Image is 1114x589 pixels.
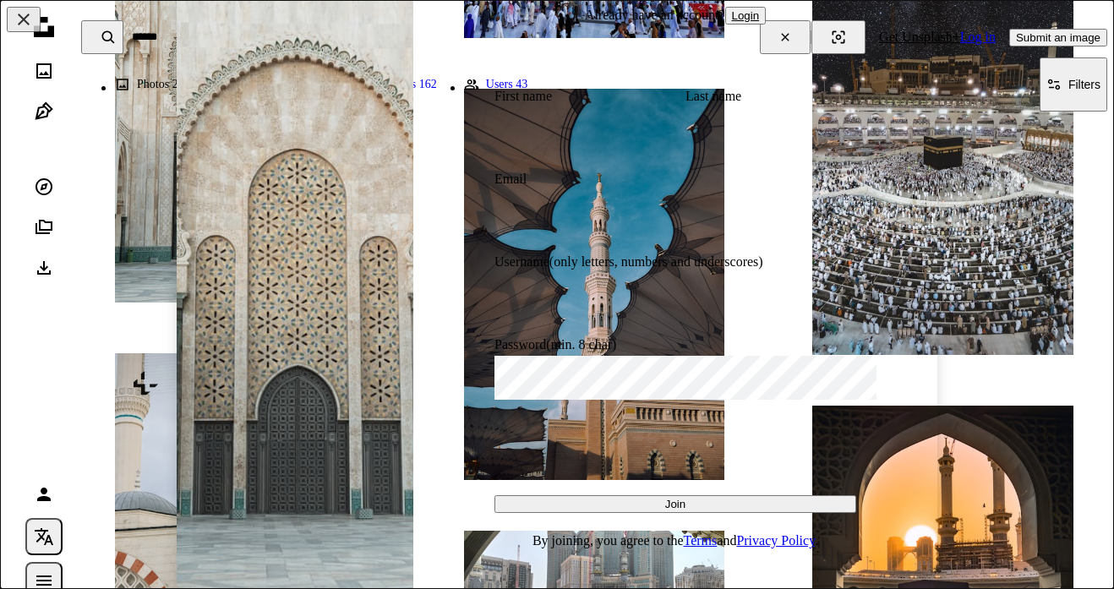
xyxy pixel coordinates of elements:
[494,356,876,400] input: Password(min. 8 char)
[494,533,856,548] span: By joining, you agree to the and .
[494,495,856,513] button: Join
[685,89,856,151] label: Last name
[684,533,718,548] a: Terms
[494,337,856,400] label: Password
[549,254,763,269] span: (only letters, numbers and underscores)
[494,190,876,234] input: Email
[494,89,665,151] label: First name
[494,7,856,25] p: Already have an account?
[494,273,876,317] input: Username(only letters, numbers and underscores)
[546,337,616,352] span: (min. 8 char)
[685,107,876,151] input: Last name
[494,172,856,234] label: Email
[725,7,767,25] button: Login
[494,107,685,151] input: First name
[736,533,815,548] a: Privacy Policy
[494,254,856,317] label: Username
